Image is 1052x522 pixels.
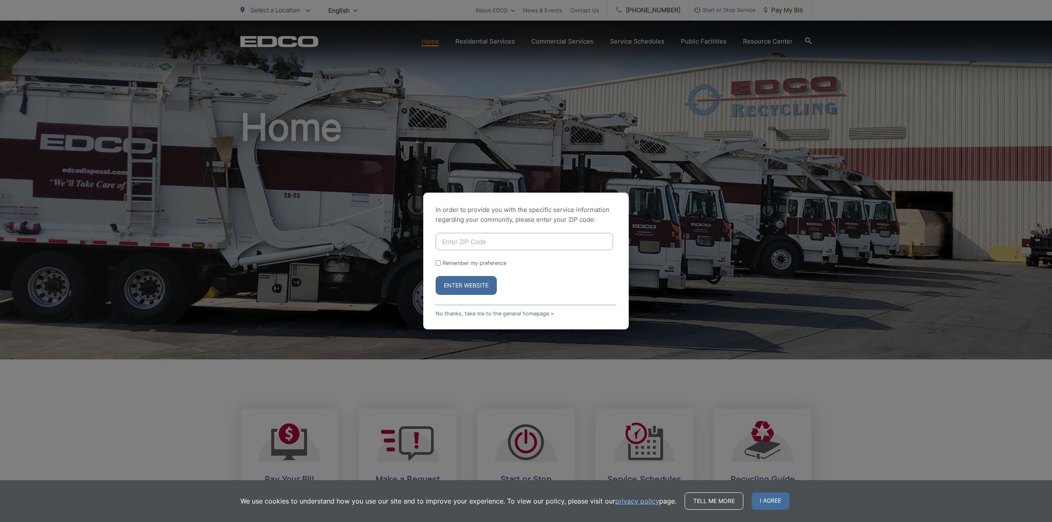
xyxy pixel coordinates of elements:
p: We use cookies to understand how you use our site and to improve your experience. To view our pol... [240,496,676,506]
input: Enter ZIP Code [436,233,613,250]
a: privacy policy [615,496,659,506]
span: I agree [752,492,789,510]
p: In order to provide you with the specific service information regarding your community, please en... [436,205,616,225]
a: No thanks, take me to the general homepage > [436,310,554,317]
button: Enter Website [436,276,497,295]
a: Tell me more [685,492,743,510]
label: Remember my preference [443,260,506,266]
